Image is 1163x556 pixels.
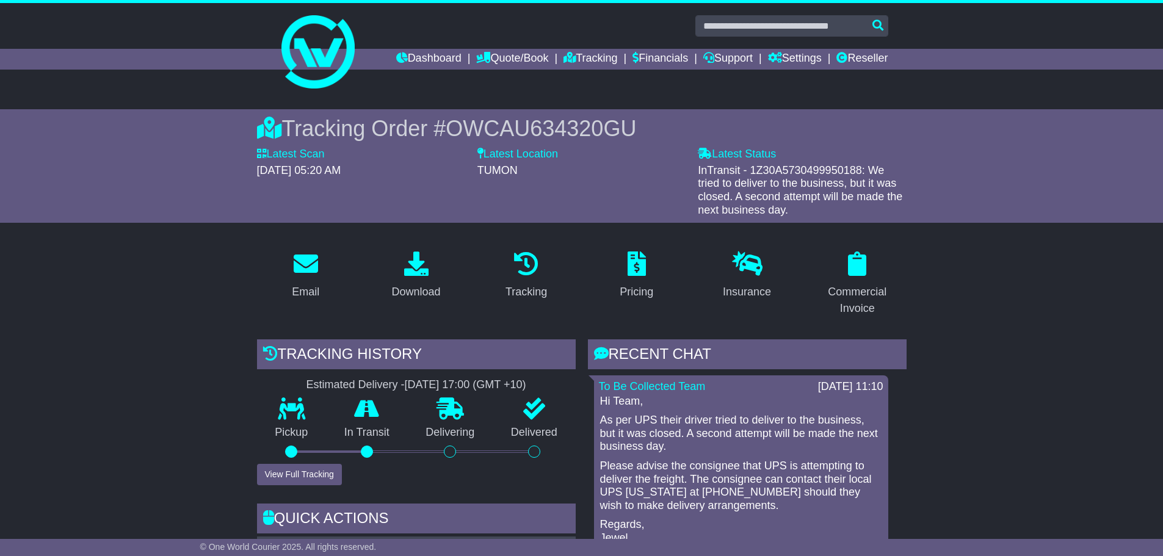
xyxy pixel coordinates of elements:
[200,542,377,552] span: © One World Courier 2025. All rights reserved.
[257,115,907,142] div: Tracking Order #
[612,247,661,305] a: Pricing
[498,247,555,305] a: Tracking
[383,247,448,305] a: Download
[505,284,547,300] div: Tracking
[396,49,462,70] a: Dashboard
[257,378,576,392] div: Estimated Delivery -
[257,464,342,485] button: View Full Tracking
[600,414,882,453] p: As per UPS their driver tried to deliver to the business, but it was closed. A second attempt wil...
[599,380,706,392] a: To Be Collected Team
[600,518,882,544] p: Regards, Jewel
[698,148,776,161] label: Latest Status
[476,49,548,70] a: Quote/Book
[257,164,341,176] span: [DATE] 05:20 AM
[768,49,822,70] a: Settings
[715,247,779,305] a: Insurance
[816,284,899,317] div: Commercial Invoice
[257,426,327,439] p: Pickup
[477,164,518,176] span: TUMON
[391,284,440,300] div: Download
[405,378,526,392] div: [DATE] 17:00 (GMT +10)
[284,247,327,305] a: Email
[292,284,319,300] div: Email
[257,339,576,372] div: Tracking history
[836,49,888,70] a: Reseller
[808,247,907,321] a: Commercial Invoice
[632,49,688,70] a: Financials
[620,284,653,300] div: Pricing
[600,395,882,408] p: Hi Team,
[703,49,753,70] a: Support
[257,504,576,536] div: Quick Actions
[257,148,325,161] label: Latest Scan
[818,380,883,394] div: [DATE] 11:10
[408,426,493,439] p: Delivering
[477,148,558,161] label: Latest Location
[446,116,636,141] span: OWCAU634320GU
[723,284,771,300] div: Insurance
[600,460,882,512] p: Please advise the consignee that UPS is attempting to deliver the freight. The consignee can cont...
[563,49,617,70] a: Tracking
[588,339,907,372] div: RECENT CHAT
[493,426,576,439] p: Delivered
[326,426,408,439] p: In Transit
[698,164,902,216] span: InTransit - 1Z30A5730499950188: We tried to deliver to the business, but it was closed. A second ...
